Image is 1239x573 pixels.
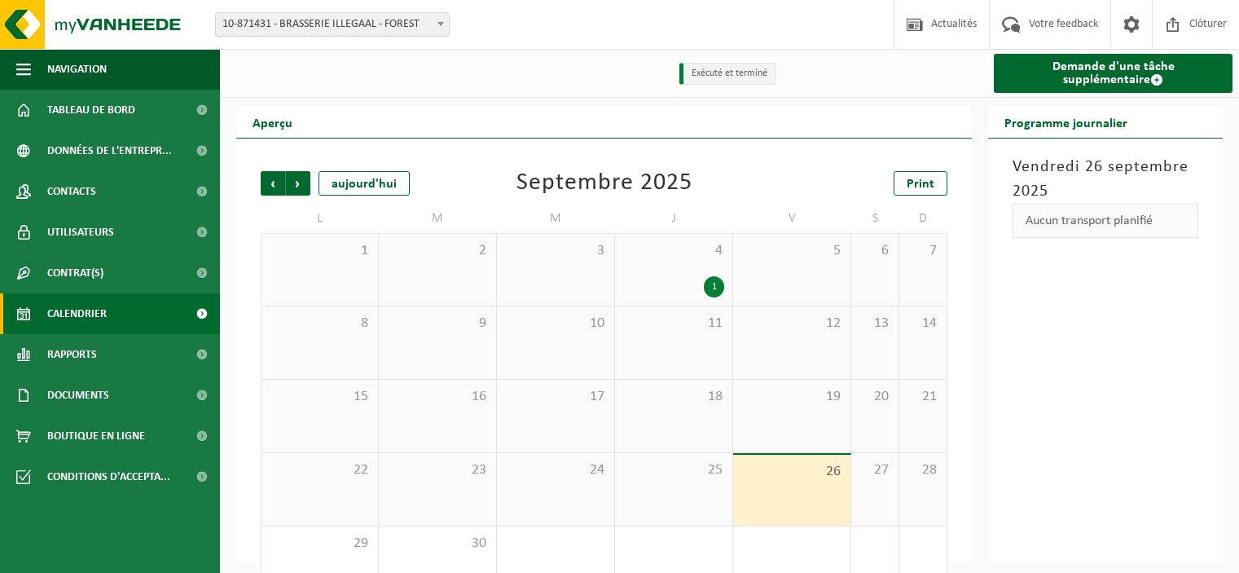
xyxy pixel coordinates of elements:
span: 14 [907,315,938,333]
div: Aucun transport planifié [1013,204,1198,238]
span: 10 [505,315,606,333]
div: 1 [704,276,724,298]
iframe: chat widget [8,537,272,573]
span: 27 [859,461,890,479]
span: Print [907,178,934,191]
span: 6 [859,242,890,260]
span: 26 [741,463,842,481]
span: 4 [623,242,724,260]
td: M [497,204,615,233]
li: Exécuté et terminé [679,63,776,85]
td: D [899,204,947,233]
span: Calendrier [47,293,107,334]
td: M [379,204,497,233]
span: 28 [907,461,938,479]
span: Documents [47,375,109,416]
td: S [851,204,899,233]
span: 11 [623,315,724,333]
span: 17 [505,388,606,406]
span: Navigation [47,49,107,90]
span: 23 [387,461,488,479]
span: 12 [741,315,842,333]
h2: Aperçu [236,106,309,138]
td: V [733,204,851,233]
span: Rapports [47,334,97,375]
span: 29 [270,535,370,553]
td: L [261,204,379,233]
span: 10-871431 - BRASSERIE ILLEGAAL - FOREST [216,13,449,36]
span: 3 [505,242,606,260]
span: 7 [907,242,938,260]
div: Septembre 2025 [516,171,692,196]
span: 24 [505,461,606,479]
span: Précédent [261,171,285,196]
span: Utilisateurs [47,212,114,253]
h3: Vendredi 26 septembre 2025 [1013,155,1198,204]
span: 25 [623,461,724,479]
span: Contrat(s) [47,253,103,293]
span: 9 [387,315,488,333]
span: 18 [623,388,724,406]
span: 10-871431 - BRASSERIE ILLEGAAL - FOREST [215,12,450,37]
span: Contacts [47,171,96,212]
span: 1 [270,242,370,260]
span: Conditions d'accepta... [47,456,170,497]
a: Print [894,171,947,196]
span: 8 [270,315,370,333]
span: 5 [741,242,842,260]
span: 15 [270,388,370,406]
h2: Programme journalier [988,106,1144,138]
div: aujourd'hui [319,171,410,196]
td: J [615,204,733,233]
span: 30 [387,535,488,553]
span: 2 [387,242,488,260]
span: 13 [859,315,890,333]
span: 22 [270,461,370,479]
span: Boutique en ligne [47,416,145,456]
span: Suivant [286,171,310,196]
span: Tableau de bord [47,90,135,130]
span: Données de l'entrepr... [47,130,172,171]
span: 21 [907,388,938,406]
span: 19 [741,388,842,406]
span: 20 [859,388,890,406]
span: 16 [387,388,488,406]
a: Demande d'une tâche supplémentaire [994,54,1232,93]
